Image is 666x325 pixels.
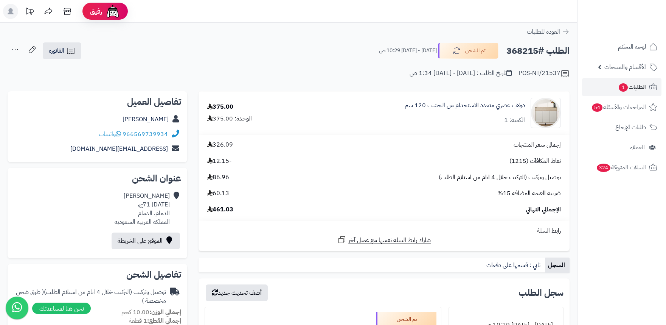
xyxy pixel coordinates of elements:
[618,82,646,92] span: الطلبات
[14,174,181,183] h2: عنوان الشحن
[483,258,545,273] a: تابي : قسمها على دفعات
[597,164,611,172] span: 324
[410,69,512,78] div: تاريخ الطلب : [DATE] - [DATE] 1:34 ص
[519,288,564,297] h3: سجل الطلب
[615,19,659,34] img: logo-2.png
[504,116,525,125] div: الكمية: 1
[207,173,229,182] span: 86.96
[14,270,181,279] h2: تفاصيل الشحن
[531,98,560,128] img: 1752738585-1-90x90.jpg
[582,38,661,56] a: لوحة التحكم
[206,284,268,301] button: أضف تحديث جديد
[582,78,661,96] a: الطلبات1
[405,101,525,110] a: دولاب عصري متعدد الاستخدام من الخشب 120 سم
[545,258,570,273] a: السجل
[123,130,168,139] a: 966569739934
[630,142,645,153] span: العملاء
[618,42,646,52] span: لوحة التحكم
[582,138,661,156] a: العملاء
[591,102,646,112] span: المراجعات والأسئلة
[149,308,181,317] strong: إجمالي الوزن:
[207,205,233,214] span: 461.03
[379,47,437,55] small: [DATE] - [DATE] 10:29 ص
[438,43,498,59] button: تم الشحن
[604,62,646,72] span: الأقسام والمنتجات
[112,233,180,249] a: الموقع على الخريطة
[90,7,102,16] span: رفيق
[509,157,561,166] span: نقاط المكافآت (1215)
[115,192,170,226] div: [PERSON_NAME] [DATE] 71ج، الدمام، الدمام المملكة العربية السعودية
[14,97,181,106] h2: تفاصيل العميل
[439,173,561,182] span: توصيل وتركيب (التركيب خلال 4 ايام من استلام الطلب)
[519,69,570,78] div: POS-NT/21537
[514,141,561,149] span: إجمالي سعر المنتجات
[43,42,81,59] a: الفاتورة
[506,43,570,59] h2: الطلب #368215
[207,103,233,111] div: 375.00
[337,235,431,245] a: شارك رابط السلة نفسها مع عميل آخر
[202,227,567,235] div: رابط السلة
[70,144,168,153] a: [EMAIL_ADDRESS][DOMAIN_NAME]
[207,141,233,149] span: 326.09
[123,115,169,124] a: [PERSON_NAME]
[207,157,231,166] span: -12.15
[582,98,661,116] a: المراجعات والأسئلة54
[592,103,602,112] span: 54
[619,83,628,92] span: 1
[20,4,39,21] a: تحديثات المنصة
[527,27,570,36] a: العودة للطلبات
[14,288,166,305] div: توصيل وتركيب (التركيب خلال 4 ايام من استلام الطلب)
[526,205,561,214] span: الإجمالي النهائي
[49,46,64,55] span: الفاتورة
[527,27,560,36] span: العودة للطلبات
[582,118,661,136] a: طلبات الإرجاع
[615,122,646,133] span: طلبات الإرجاع
[497,189,561,198] span: ضريبة القيمة المضافة 15%
[105,4,120,19] img: ai-face.png
[121,308,181,317] small: 10.00 كجم
[99,130,121,139] a: واتساب
[207,189,229,198] span: 60.13
[207,114,252,123] div: الوحدة: 375.00
[596,162,646,173] span: السلات المتروكة
[348,236,431,245] span: شارك رابط السلة نفسها مع عميل آخر
[16,287,166,305] span: ( طرق شحن مخصصة )
[582,158,661,177] a: السلات المتروكة324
